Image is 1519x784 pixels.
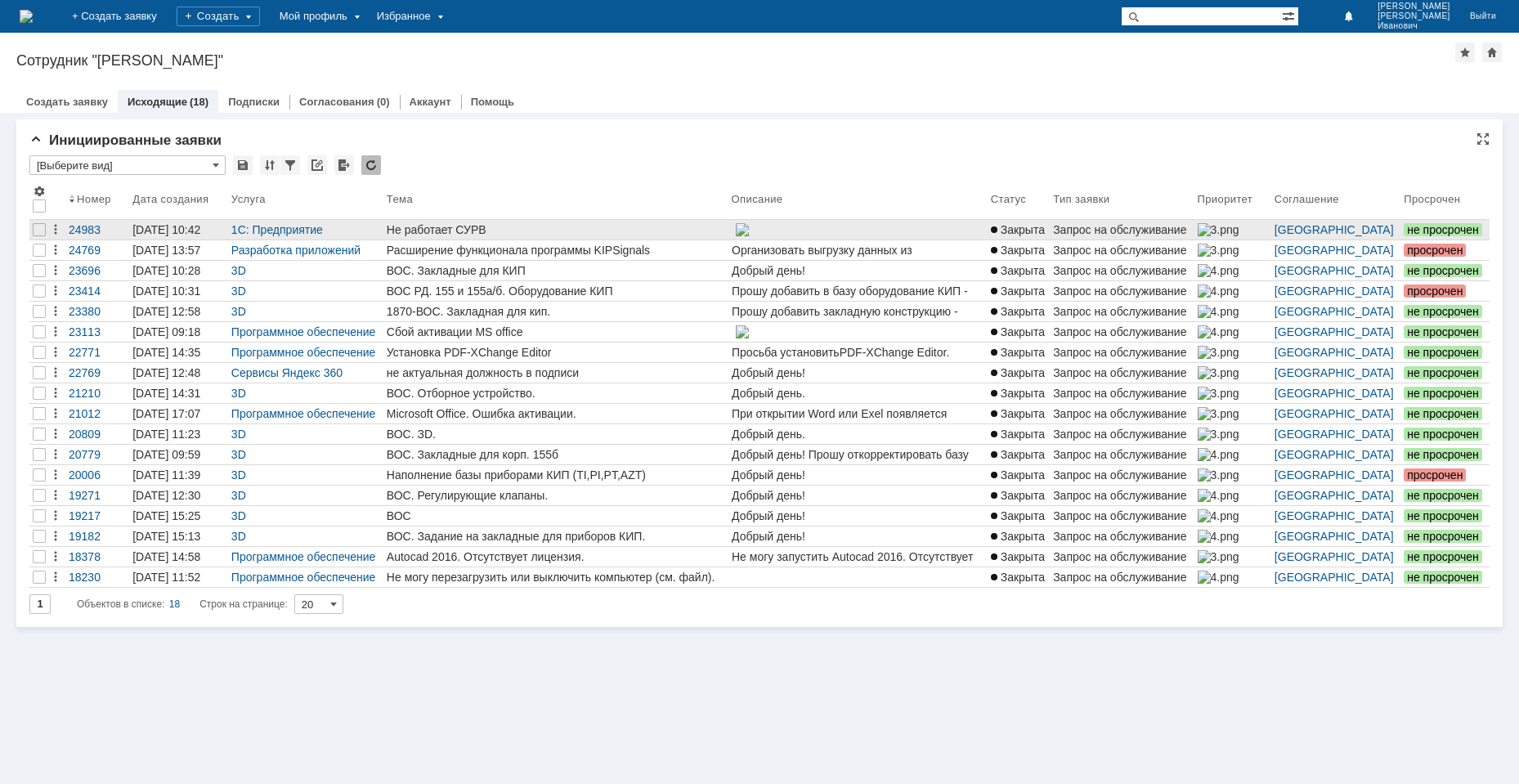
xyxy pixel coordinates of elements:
div: Сортировка... [260,155,280,175]
a: 3.png [1194,404,1271,423]
a: 23414 [65,281,129,301]
a: Запрос на обслуживание [1050,363,1194,383]
div: [DATE] 11:39 [132,468,200,482]
div: ВОС. Отборное устройство. [387,387,725,400]
a: [GEOGRAPHIC_DATA] [1275,223,1394,236]
img: download [4,39,249,52]
div: Экспорт списка [334,155,354,175]
a: 3D [231,489,246,502]
a: Microsoft Office. Ошибка активации. [383,404,728,423]
img: download [4,52,17,65]
a: 3D [231,387,246,400]
a: Запрос на обслуживание [1050,220,1194,240]
th: Дата создания [129,181,228,220]
a: ВОС РД. 155 и 155а/б. Оборудование КИП [383,281,728,301]
a: Запрос на обслуживание [1050,445,1194,464]
div: [DATE] 14:35 [132,346,200,359]
img: download [25,39,38,52]
div: ВОС. Закладные для корп. 155б [387,448,725,461]
a: 23696 [65,261,129,280]
div: Запрос на обслуживание [1053,284,1190,298]
a: [GEOGRAPHIC_DATA] [1275,407,1394,420]
a: 21012 [65,404,129,423]
img: 4.png [1198,305,1239,318]
div: Запрос на обслуживание [1053,244,1190,257]
a: 3D [231,305,246,318]
a: [DATE] 12:58 [129,302,228,321]
div: [DATE] 12:30 [132,489,200,502]
div: Создать [177,7,260,26]
th: Услуга [228,181,383,220]
div: [DATE] 10:31 [132,284,200,298]
a: Запрос на обслуживание [1050,506,1194,526]
img: 3.png [1198,244,1239,257]
div: Тип заявки [1053,193,1109,205]
a: [DATE] 15:25 [129,506,228,526]
th: Номер [65,181,129,220]
a: 1С: Предприятие [231,223,323,236]
div: [DATE] 12:58 [132,305,200,318]
span: Закрыта [991,284,1045,298]
div: 19271 [69,489,126,502]
a: 3D [231,428,246,441]
img: logo [20,10,33,23]
a: [GEOGRAPHIC_DATA] [1275,489,1394,502]
a: Запрос на обслуживание [1050,526,1194,546]
div: Дата создания [132,193,208,205]
span: Закрыта [991,305,1045,318]
img: 4.png [1198,284,1239,298]
a: Запрос на обслуживание [1050,322,1194,342]
span: просрочен [1404,468,1466,482]
img: 3.png [1198,223,1239,236]
div: Статус [991,193,1026,205]
img: 3.png [1198,468,1239,482]
div: [DATE] 09:59 [132,448,200,461]
a: 3D [231,530,246,543]
a: [GEOGRAPHIC_DATA] [1275,346,1394,359]
a: 19182 [65,526,129,546]
div: Запрос на обслуживание [1053,366,1190,379]
a: Запрос на обслуживание [1050,302,1194,321]
a: не просрочен [1400,445,1490,464]
div: 1870-ВОС. Закладная для кип. [387,305,725,318]
img: 4.png [1198,509,1239,522]
span: Закрыта [991,264,1045,277]
div: Номер [77,193,111,205]
div: [DATE] 10:42 [132,223,200,236]
a: Исходящие [128,96,187,108]
a: ВОС. Закладные для КИП [383,261,728,280]
div: 21210 [69,387,126,400]
div: [DATE] 15:25 [132,509,200,522]
img: 3.png [1198,428,1239,441]
a: 3.png [1194,465,1271,485]
span: [PERSON_NAME] [1378,2,1450,11]
a: 4.png [1194,526,1271,546]
a: Перейти на домашнюю страницу [20,10,33,23]
span: Закрыта [991,468,1045,482]
div: Фильтрация... [280,155,300,175]
span: просрочен [1404,244,1466,257]
div: Не работает СУРВ [387,223,725,236]
img: 3.png [1198,407,1239,420]
span: Закрыта [991,530,1045,543]
a: [DATE] 14:35 [129,343,228,362]
a: Закрыта [988,404,1050,423]
span: не просрочен [1404,448,1482,461]
a: 23113 [65,322,129,342]
a: [DATE] 10:31 [129,281,228,301]
div: Запрос на обслуживание [1053,530,1190,543]
a: Подписки [228,96,280,108]
div: 22771 [69,346,126,359]
a: Установка PDF-XChange Editor [383,343,728,362]
a: Создать заявку [26,96,108,108]
a: [GEOGRAPHIC_DATA] [1275,305,1394,318]
a: Не работает СУРВ [383,220,728,240]
a: Закрыта [988,486,1050,505]
span: Закрыта [991,244,1045,257]
a: 3D [231,284,246,298]
a: ВОС. Регулирующие клапаны. [383,486,728,505]
th: Тема [383,181,728,220]
a: просрочен [1400,240,1490,260]
div: 20809 [69,428,126,441]
span: не просрочен [1404,346,1482,359]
